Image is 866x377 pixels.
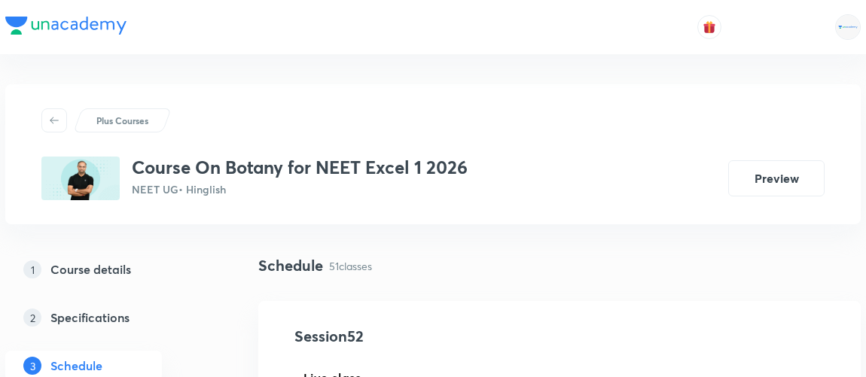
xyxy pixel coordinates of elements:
[835,14,861,40] img: Rahul Mishra
[728,160,825,196] button: Preview
[96,114,148,127] p: Plus Courses
[5,303,210,333] a: 2Specifications
[5,17,127,35] img: Company Logo
[5,254,210,284] a: 1Course details
[23,260,41,278] p: 1
[697,15,721,39] button: avatar
[23,309,41,327] p: 2
[50,260,131,278] h5: Course details
[50,309,130,327] h5: Specifications
[41,157,120,200] img: 58525516-66EF-4963-A79D-64A9C2E88101_plus.png
[50,357,102,375] h5: Schedule
[703,20,716,34] img: avatar
[23,357,41,375] p: 3
[5,17,127,38] a: Company Logo
[132,181,468,197] p: NEET UG • Hinglish
[294,325,569,348] h4: Session 52
[258,254,323,277] h4: Schedule
[329,258,372,274] p: 51 classes
[132,157,468,178] h3: Course On Botany for NEET Excel 1 2026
